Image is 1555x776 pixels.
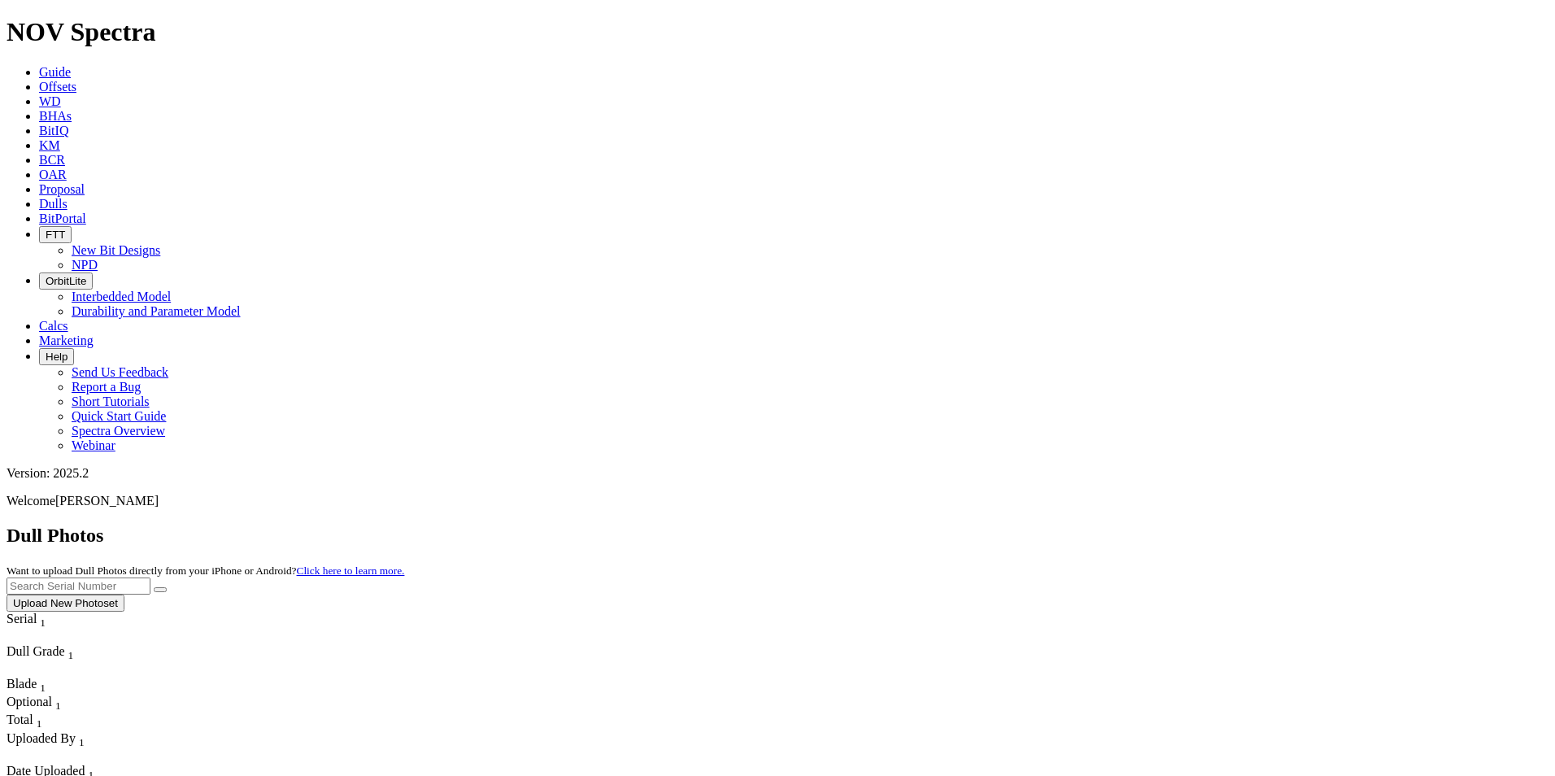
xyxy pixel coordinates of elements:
a: BitIQ [39,124,68,137]
a: NPD [72,258,98,272]
button: FTT [39,226,72,243]
a: BitPortal [39,211,86,225]
small: Want to upload Dull Photos directly from your iPhone or Android? [7,565,404,577]
div: Sort None [7,644,120,677]
a: Proposal [39,182,85,196]
a: Calcs [39,319,68,333]
div: Sort None [7,612,76,644]
a: Offsets [39,80,76,94]
div: Optional Sort None [7,695,63,713]
p: Welcome [7,494,1548,508]
button: OrbitLite [39,272,93,290]
h2: Dull Photos [7,525,1548,547]
div: Sort None [7,695,63,713]
span: Serial [7,612,37,626]
div: Column Menu [7,630,76,644]
a: Quick Start Guide [72,409,166,423]
sub: 1 [40,617,46,629]
sub: 1 [79,736,85,748]
div: Dull Grade Sort None [7,644,120,662]
span: FTT [46,229,65,241]
span: [PERSON_NAME] [55,494,159,508]
a: Interbedded Model [72,290,171,303]
a: Dulls [39,197,68,211]
a: Click here to learn more. [297,565,405,577]
sub: 1 [40,682,46,694]
span: OrbitLite [46,275,86,287]
span: Dull Grade [7,644,65,658]
span: Sort None [40,612,46,626]
div: Version: 2025.2 [7,466,1548,481]
div: Serial Sort None [7,612,76,630]
input: Search Serial Number [7,578,150,595]
span: Sort None [68,644,74,658]
a: Webinar [72,438,115,452]
a: OAR [39,168,67,181]
h1: NOV Spectra [7,17,1548,47]
sub: 1 [37,718,42,730]
a: Guide [39,65,71,79]
a: BCR [39,153,65,167]
a: Durability and Parameter Model [72,304,241,318]
div: Sort None [7,731,159,764]
div: Sort None [7,677,63,695]
a: Spectra Overview [72,424,165,438]
button: Help [39,348,74,365]
span: Sort None [55,695,61,708]
div: Column Menu [7,749,159,764]
span: Blade [7,677,37,691]
span: Sort None [37,713,42,726]
span: Total [7,713,33,726]
a: Send Us Feedback [72,365,168,379]
sub: 1 [68,649,74,661]
span: Sort None [40,677,46,691]
a: KM [39,138,60,152]
button: Upload New Photoset [7,595,124,612]
a: Short Tutorials [72,395,150,408]
a: Report a Bug [72,380,141,394]
sub: 1 [55,700,61,712]
div: Sort None [7,713,63,730]
span: Sort None [79,731,85,745]
div: Column Menu [7,662,120,677]
span: Uploaded By [7,731,76,745]
span: Optional [7,695,52,708]
div: Uploaded By Sort None [7,731,159,749]
a: Marketing [39,334,94,347]
a: WD [39,94,61,108]
a: BHAs [39,109,72,123]
span: Help [46,351,68,363]
div: Total Sort None [7,713,63,730]
div: Blade Sort None [7,677,63,695]
a: New Bit Designs [72,243,160,257]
